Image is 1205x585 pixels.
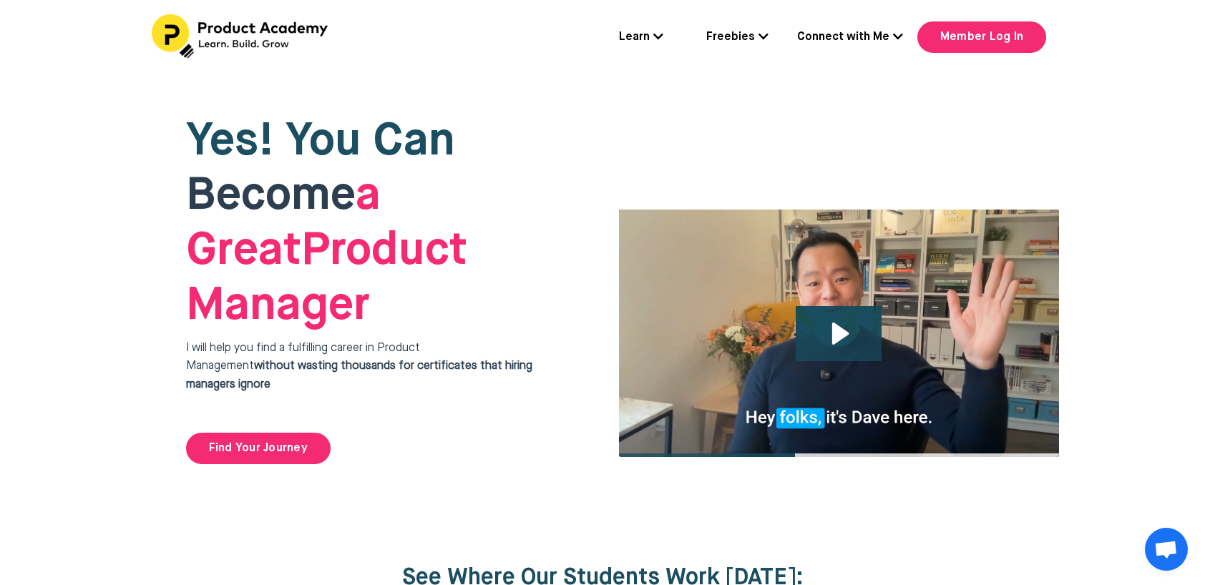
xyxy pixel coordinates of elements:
span: Product Manager [186,173,467,329]
strong: a Great [186,173,381,274]
span: I will help you find a fulfilling career in Product Management [186,343,532,390]
a: Connect with Me [797,29,903,47]
strong: without wasting thousands for certificates that hiring managers ignore [186,360,532,390]
span: Yes! You Can [186,119,455,164]
a: Open chat [1145,528,1188,571]
button: Play Video: file-uploads/sites/127338/video/4ffeae-3e1-a2cd-5ad6-eac528a42_Why_I_built_product_ac... [796,306,882,361]
a: Learn [619,29,663,47]
a: Freebies [706,29,769,47]
img: Header Logo [152,14,331,59]
a: Member Log In [917,21,1046,53]
span: Become [186,173,356,219]
a: Find Your Journey [186,433,331,464]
